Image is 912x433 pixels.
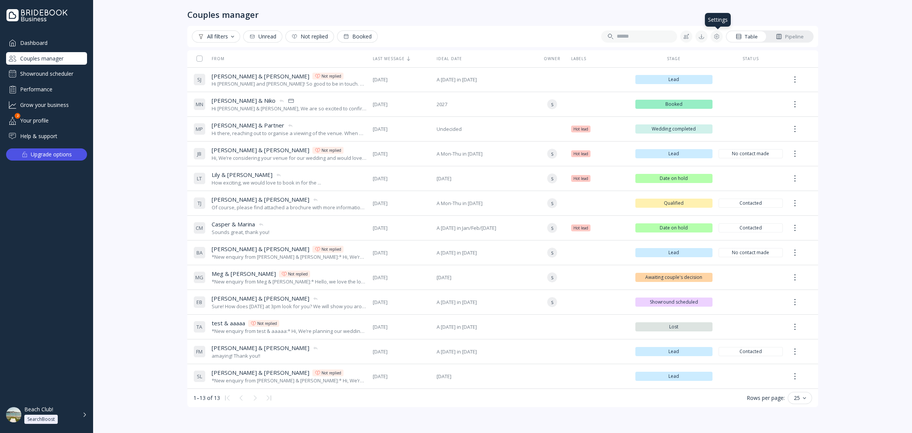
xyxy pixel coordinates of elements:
[193,271,206,283] div: M G
[257,320,277,326] div: Not replied
[193,172,206,185] div: L T
[6,148,87,161] button: Upgrade options
[794,395,806,401] div: 25
[212,154,367,162] div: Hi, We’re considering your venue for our wedding and would love to learn more about it. Could you...
[193,247,206,259] div: B A
[719,56,783,61] div: Status
[638,151,709,157] span: Lead
[212,319,245,327] span: test & aaaaa
[15,113,21,119] div: 2
[722,225,780,231] span: Contacted
[437,101,533,108] span: 2027
[437,249,533,256] span: A [DATE] in [DATE]
[6,130,87,142] a: Help & support
[373,56,431,61] div: Last message
[373,200,431,207] span: [DATE]
[722,250,780,256] span: No contact made
[373,126,431,133] span: [DATE]
[736,33,758,40] div: Table
[212,369,309,377] span: [PERSON_NAME] & [PERSON_NAME]
[437,373,533,380] span: [DATE]
[193,148,206,160] div: J B
[27,416,55,422] div: SearchBoost
[373,101,431,108] span: [DATE]
[638,274,709,280] span: Awaiting couple's decision
[212,303,367,310] div: Sure! How does [DATE] at 3pm look for you? We will show you around the place and we can chat abou...
[291,33,328,40] div: Not replied
[437,76,533,83] span: A [DATE] in [DATE]
[722,349,780,355] span: Contacted
[638,175,709,181] span: Date on hold
[6,407,21,422] img: dpr=1,fit=cover,g=face,w=48,h=48
[193,222,206,234] div: C M
[437,175,533,182] span: [DATE]
[212,245,309,253] span: [PERSON_NAME] & [PERSON_NAME]
[6,52,87,65] div: Couples manager
[573,151,588,157] span: Hot lead
[722,200,780,206] span: Contacted
[373,249,431,256] span: [DATE]
[243,30,282,43] button: Unread
[321,147,341,153] div: Not replied
[638,126,709,132] span: Wedding completed
[212,121,284,129] span: [PERSON_NAME] & Partner
[539,56,565,61] div: Owner
[638,373,709,379] span: Lead
[212,253,367,261] div: *New enquiry from [PERSON_NAME] & [PERSON_NAME]:* Hi, We’re considering your venue for our weddin...
[212,196,309,204] span: [PERSON_NAME] & [PERSON_NAME]
[437,126,533,133] span: Undecided
[212,328,367,335] div: *New enquiry from test & aaaaa:* Hi, We’re planning our wedding and are very interested in your v...
[31,149,72,160] div: Upgrade options
[373,150,431,158] span: [DATE]
[6,99,87,111] a: Grow your business
[193,73,206,86] div: S J
[337,30,378,43] button: Booked
[187,9,259,20] div: Couples manager
[638,250,709,256] span: Lead
[212,229,269,236] div: Sounds great, thank you!
[198,33,234,40] div: All filters
[212,220,255,228] span: Casper & Marina
[373,224,431,232] span: [DATE]
[6,68,87,80] a: Showround scheduler
[193,370,206,382] div: S L
[249,33,276,40] div: Unread
[6,114,87,127] div: Your profile
[193,345,206,358] div: F M
[437,299,533,306] span: A [DATE] in [DATE]
[212,295,309,302] span: [PERSON_NAME] & [PERSON_NAME]
[722,151,780,157] span: No contact made
[24,406,53,413] div: Beach Club!
[547,99,557,110] div: S
[212,377,367,384] div: *New enquiry from [PERSON_NAME] & [PERSON_NAME]:* Hi, We’re considering your venue for our weddin...
[373,76,431,83] span: [DATE]
[635,56,712,61] div: Stage
[285,30,334,43] button: Not replied
[776,33,804,40] div: Pipeline
[288,271,308,277] div: Not replied
[343,33,372,40] div: Booked
[638,349,709,355] span: Lead
[6,83,87,96] a: Performance
[437,274,533,281] span: [DATE]
[6,37,87,49] a: Dashboard
[193,123,206,135] div: M P
[212,270,276,278] span: Meg & [PERSON_NAME]
[212,278,367,285] div: *New enquiry from Meg & [PERSON_NAME]:* Hello, we love the look of your venue. Could you share so...
[212,204,367,211] div: Of course, please find attached a brochure with more information on the venue
[437,56,533,61] div: Ideal date
[212,352,318,360] div: amaying! Thank you!!
[571,56,629,61] div: Labels
[373,348,431,355] span: [DATE]
[547,247,557,258] div: S
[373,175,431,182] span: [DATE]
[437,224,533,232] span: A [DATE] in Jan/Feb/[DATE]
[373,299,431,306] span: [DATE]
[6,114,87,127] a: Your profile2
[437,150,533,158] span: A Mon-Thu in [DATE]
[192,30,240,43] button: All filters
[874,396,912,433] div: Chat Widget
